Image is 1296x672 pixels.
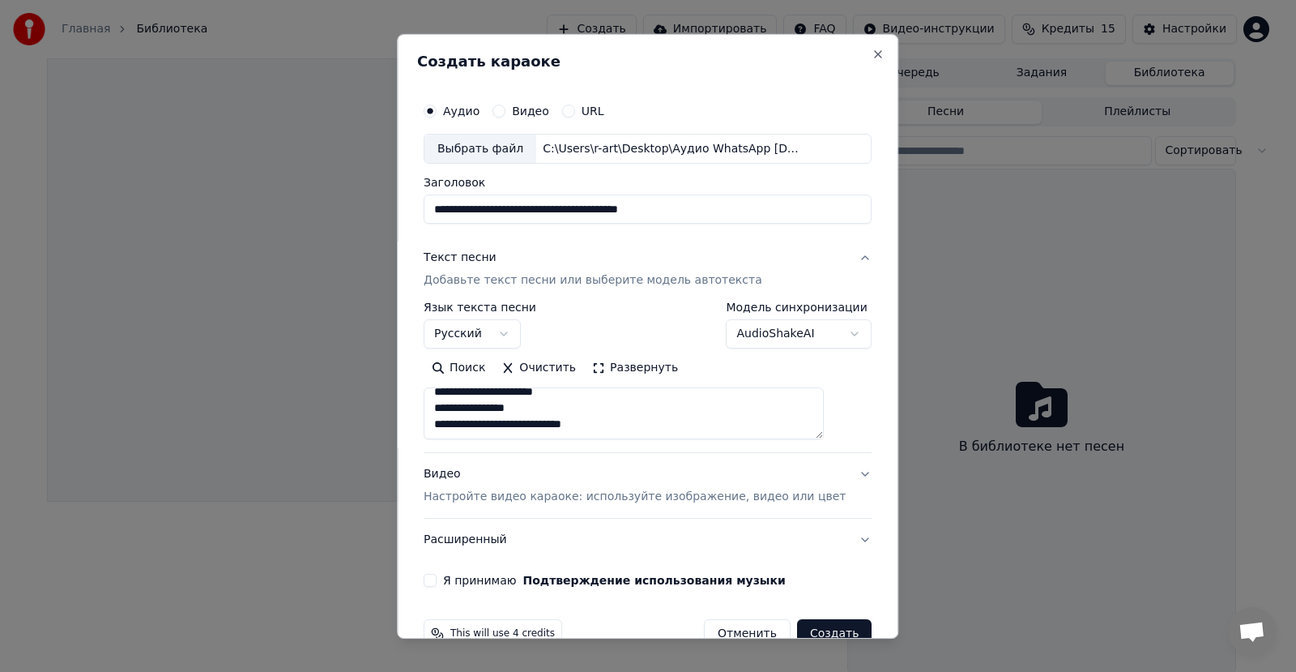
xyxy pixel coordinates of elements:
[424,177,872,188] label: Заголовок
[424,250,497,266] div: Текст песни
[424,302,536,313] label: Язык текста песни
[424,134,536,163] div: Выбрать файл
[424,355,493,381] button: Поиск
[443,575,786,586] label: Я принимаю
[424,489,846,505] p: Настройте видео караоке: используйте изображение, видео или цвет
[424,453,872,518] button: ВидеоНастройте видео караоке: используйте изображение, видео или цвет
[424,466,846,505] div: Видео
[417,54,878,68] h2: Создать караоке
[523,575,786,586] button: Я принимаю
[512,105,549,116] label: Видео
[536,140,812,156] div: C:\Users\r-art\Desktop\Аудио WhatsApp [DATE] 22.17.36_b6c3b292.mp3
[450,627,555,640] span: This will use 4 credits
[443,105,480,116] label: Аудио
[494,355,585,381] button: Очистить
[582,105,604,116] label: URL
[424,302,872,452] div: Текст песниДобавьте текст песни или выберите модель автотекста
[704,619,791,648] button: Отменить
[424,272,762,289] p: Добавьте текст песни или выберите модель автотекста
[584,355,686,381] button: Развернуть
[424,237,872,302] button: Текст песниДобавьте текст песни или выберите модель автотекста
[424,519,872,561] button: Расширенный
[727,302,872,313] label: Модель синхронизации
[797,619,872,648] button: Создать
